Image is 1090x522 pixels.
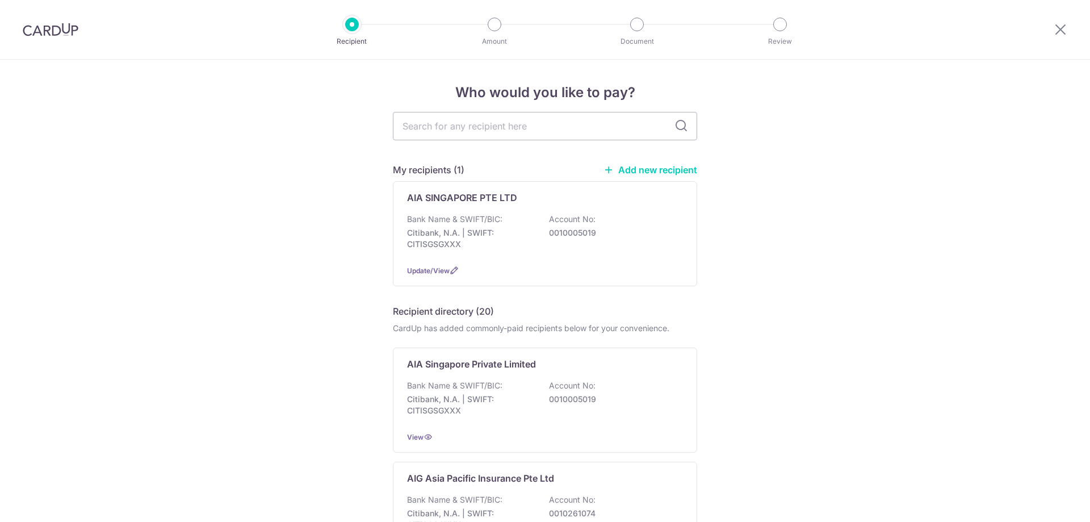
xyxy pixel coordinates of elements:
p: Account No: [549,494,596,506]
p: 0010005019 [549,227,676,239]
p: Bank Name & SWIFT/BIC: [407,380,502,391]
p: Amount [452,36,536,47]
h5: Recipient directory (20) [393,304,494,318]
a: Update/View [407,266,450,275]
p: Citibank, N.A. | SWIFT: CITISGSGXXX [407,227,534,250]
p: AIA SINGAPORE PTE LTD [407,191,517,204]
p: Citibank, N.A. | SWIFT: CITISGSGXXX [407,394,534,416]
h4: Who would you like to pay? [393,82,697,103]
p: 0010261074 [549,508,676,519]
p: Bank Name & SWIFT/BIC: [407,214,502,225]
p: Bank Name & SWIFT/BIC: [407,494,502,506]
p: Recipient [310,36,394,47]
p: Account No: [549,214,596,225]
p: 0010005019 [549,394,676,405]
iframe: Opens a widget where you can find more information [1017,488,1079,516]
p: Document [595,36,679,47]
a: View [407,433,424,441]
input: Search for any recipient here [393,112,697,140]
h5: My recipients (1) [393,163,464,177]
p: AIA Singapore Private Limited [407,357,536,371]
a: Add new recipient [603,164,697,176]
div: CardUp has added commonly-paid recipients below for your convenience. [393,323,697,334]
p: Account No: [549,380,596,391]
p: AIG Asia Pacific Insurance Pte Ltd [407,471,554,485]
img: CardUp [23,23,78,36]
p: Review [738,36,822,47]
